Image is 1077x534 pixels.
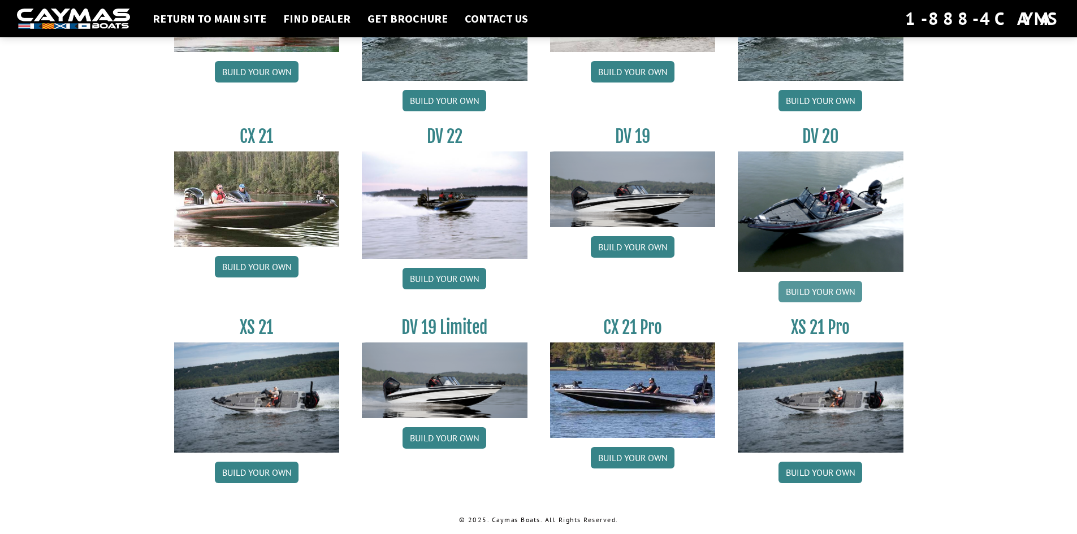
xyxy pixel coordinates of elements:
[403,268,486,289] a: Build your own
[591,61,674,83] a: Build your own
[174,126,340,147] h3: CX 21
[174,515,903,525] p: © 2025. Caymas Boats. All Rights Reserved.
[215,61,299,83] a: Build your own
[17,8,130,29] img: white-logo-c9c8dbefe5ff5ceceb0f0178aa75bf4bb51f6bca0971e226c86eb53dfe498488.png
[738,317,903,338] h3: XS 21 Pro
[738,126,903,147] h3: DV 20
[147,11,272,26] a: Return to main site
[215,462,299,483] a: Build your own
[403,427,486,449] a: Build your own
[738,151,903,272] img: DV_20_from_website_for_caymas_connect.png
[778,281,862,302] a: Build your own
[459,11,534,26] a: Contact Us
[550,126,716,147] h3: DV 19
[778,462,862,483] a: Build your own
[591,447,674,468] a: Build your own
[778,90,862,111] a: Build your own
[591,236,674,258] a: Build your own
[550,317,716,338] h3: CX 21 Pro
[174,342,340,453] img: XS_21_thumbnail.jpg
[278,11,356,26] a: Find Dealer
[550,342,716,437] img: CX-21Pro_thumbnail.jpg
[174,151,340,246] img: CX21_thumb.jpg
[362,151,527,259] img: DV22_original_motor_cropped_for_caymas_connect.jpg
[905,6,1060,31] div: 1-888-4CAYMAS
[362,342,527,418] img: dv-19-ban_from_website_for_caymas_connect.png
[738,342,903,453] img: XS_21_thumbnail.jpg
[403,90,486,111] a: Build your own
[362,11,453,26] a: Get Brochure
[362,317,527,338] h3: DV 19 Limited
[362,126,527,147] h3: DV 22
[550,151,716,227] img: dv-19-ban_from_website_for_caymas_connect.png
[215,256,299,277] a: Build your own
[174,317,340,338] h3: XS 21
